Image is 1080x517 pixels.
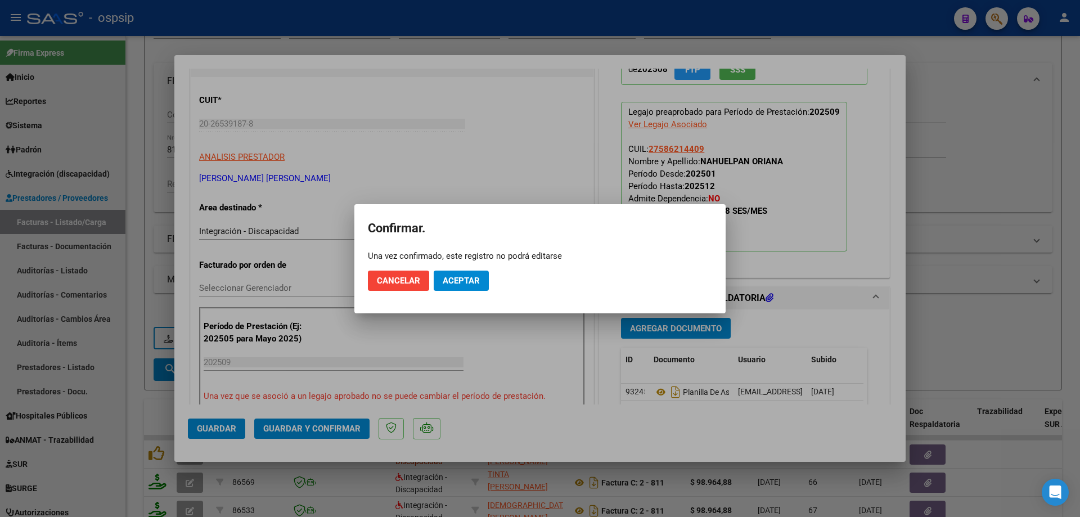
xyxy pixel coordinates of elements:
h2: Confirmar. [368,218,712,239]
div: Una vez confirmado, este registro no podrá editarse [368,250,712,262]
span: Aceptar [443,276,480,286]
button: Cancelar [368,271,429,291]
div: Open Intercom Messenger [1042,479,1069,506]
span: Cancelar [377,276,420,286]
button: Aceptar [434,271,489,291]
